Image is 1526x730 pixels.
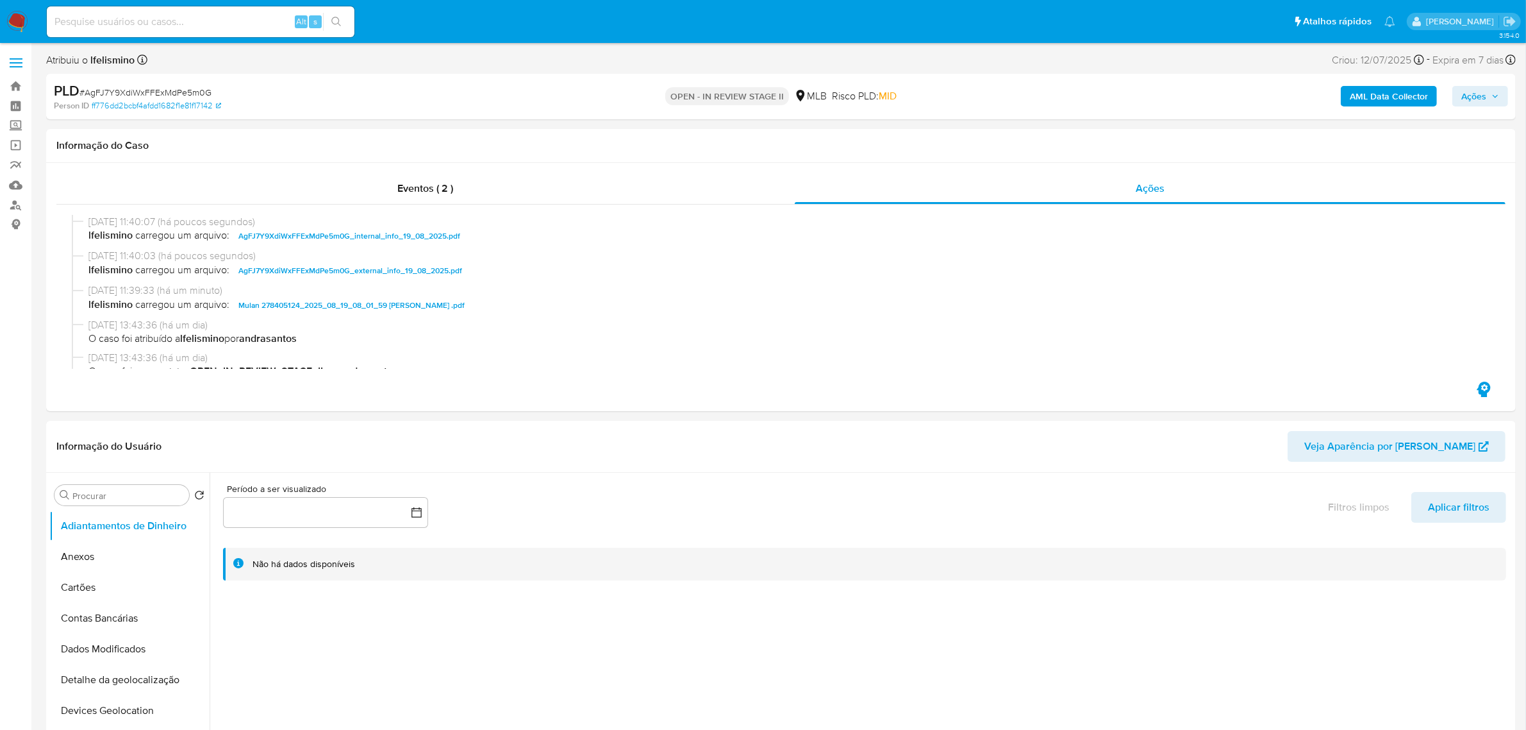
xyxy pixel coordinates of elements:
[794,89,827,103] div: MLB
[238,228,460,244] span: AgFJ7Y9XdiWxFFExMdPe5m0G_internal_info_19_08_2025.pdf
[88,249,1485,263] span: [DATE] 11:40:03 (há poucos segundos)
[1341,86,1437,106] button: AML Data Collector
[323,13,349,31] button: search-icon
[665,87,789,105] p: OPEN - IN REVIEW STAGE II
[49,541,210,572] button: Anexos
[1136,181,1165,196] span: Ações
[1384,16,1395,27] a: Notificações
[88,332,1485,346] span: O caso foi atribuído a por
[1503,15,1516,28] a: Sair
[1426,15,1498,28] p: laisa.felismino@mercadolivre.com
[56,139,1505,152] h1: Informação do Caso
[238,298,465,313] span: Mulan 278405124_2025_08_19_08_01_59 [PERSON_NAME] .pdf
[1332,51,1424,69] div: Criou: 12/07/2025
[54,80,79,101] b: PLD
[1288,431,1505,462] button: Veja Aparência por [PERSON_NAME]
[239,331,297,346] b: andrasantos
[88,351,1485,365] span: [DATE] 13:43:36 (há um dia)
[79,86,211,99] span: # AgFJ7Y9XdiWxFFExMdPe5m0G
[832,89,897,103] span: Risco PLD:
[1350,86,1428,106] b: AML Data Collector
[49,695,210,726] button: Devices Geolocation
[232,298,471,313] button: Mulan 278405124_2025_08_19_08_01_59 [PERSON_NAME] .pdf
[49,572,210,603] button: Cartões
[56,440,162,453] h1: Informação do Usuário
[54,100,89,112] b: Person ID
[49,634,210,665] button: Dados Modificados
[879,89,897,103] span: MID
[88,215,1485,229] span: [DATE] 11:40:07 (há poucos segundos)
[88,284,1485,298] span: [DATE] 11:39:33 (há um minuto)
[88,228,133,244] b: lfelismino
[49,603,210,634] button: Contas Bancárias
[1303,15,1372,28] span: Atalhos rápidos
[313,15,317,28] span: s
[232,263,469,278] button: AgFJ7Y9XdiWxFFExMdPe5m0G_external_info_19_08_2025.pdf
[135,263,229,278] span: carregou um arquivo:
[1304,431,1475,462] span: Veja Aparência por [PERSON_NAME]
[238,263,462,278] span: AgFJ7Y9XdiWxFFExMdPe5m0G_external_info_19_08_2025.pdf
[180,331,224,346] b: lfelismino
[1452,86,1508,106] button: Ações
[135,228,229,244] span: carregou um arquivo:
[88,364,1485,378] span: O caso foi para o status por
[49,665,210,695] button: Detalhe da geolocalização
[190,364,323,378] b: OPEN_IN_REVIEW_STAGE_II
[92,100,221,112] a: ff776dd2bcbf4afdd1682f1e81f17142
[49,511,210,541] button: Adiantamentos de Dinheiro
[88,318,1485,332] span: [DATE] 13:43:36 (há um dia)
[88,263,133,278] b: lfelismino
[135,298,229,313] span: carregou um arquivo:
[47,13,354,30] input: Pesquise usuários ou casos...
[88,298,133,313] b: lfelismino
[232,228,467,244] button: AgFJ7Y9XdiWxFFExMdPe5m0G_internal_info_19_08_2025.pdf
[397,181,453,196] span: Eventos ( 2 )
[60,490,70,500] button: Procurar
[296,15,306,28] span: Alt
[46,53,135,67] span: Atribuiu o
[1432,53,1504,67] span: Expira em 7 dias
[1461,86,1486,106] span: Ações
[340,364,398,378] b: andrasantos
[88,53,135,67] b: lfelismino
[72,490,184,502] input: Procurar
[1427,51,1430,69] span: -
[194,490,204,504] button: Retornar ao pedido padrão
